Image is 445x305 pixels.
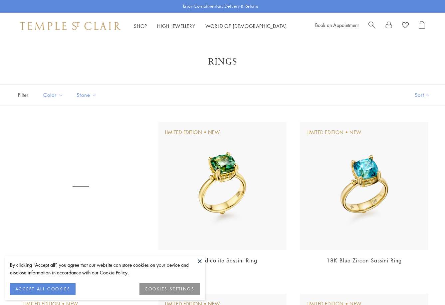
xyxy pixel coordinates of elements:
[134,22,287,30] nav: Main navigation
[300,122,428,250] img: R46849-SASBZ579
[10,261,200,276] div: By clicking “Accept all”, you agree that our website can store cookies on your device and disclos...
[307,129,361,136] div: Limited Edition • New
[134,23,147,29] a: ShopShop
[158,122,287,250] img: R46849-SASIN305
[368,21,375,31] a: Search
[315,22,358,28] a: Book an Appointment
[402,21,409,31] a: View Wishlist
[20,22,120,30] img: Temple St. Clair
[412,274,438,298] iframe: Gorgias live chat messenger
[73,91,102,99] span: Stone
[27,56,418,68] h1: Rings
[327,257,402,264] a: 18K Blue Zircon Sassini Ring
[139,283,200,295] button: COOKIES SETTINGS
[183,3,259,10] p: Enjoy Complimentary Delivery & Returns
[38,87,68,102] button: Color
[419,21,425,31] a: Open Shopping Bag
[72,87,102,102] button: Stone
[165,129,220,136] div: Limited Edition • New
[205,23,287,29] a: World of [DEMOGRAPHIC_DATA]World of [DEMOGRAPHIC_DATA]
[400,85,445,105] button: Show sort by
[157,23,195,29] a: High JewelleryHigh Jewellery
[17,122,145,250] a: R31883-FIORI
[10,283,76,295] button: ACCEPT ALL COOKIES
[187,257,257,264] a: 18K Indicolite Sassini Ring
[40,91,68,99] span: Color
